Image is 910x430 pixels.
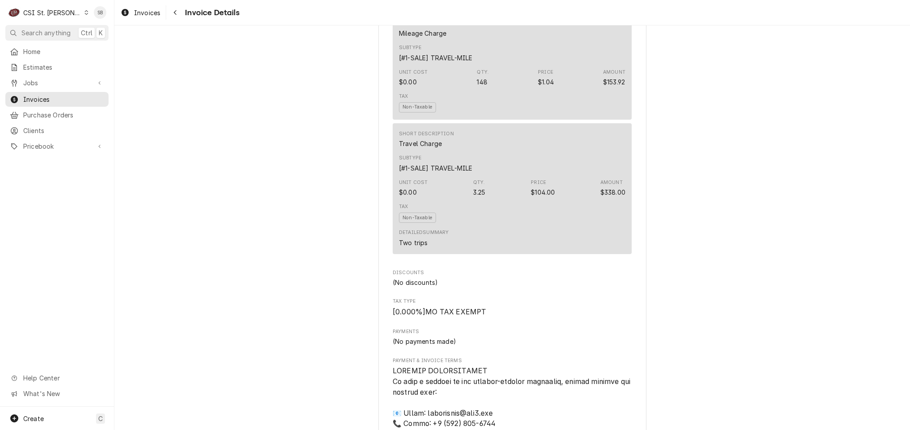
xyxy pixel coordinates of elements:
[23,389,103,398] span: What's New
[117,5,164,20] a: Invoices
[81,28,92,38] span: Ctrl
[531,188,555,197] div: Price
[21,28,71,38] span: Search anything
[8,6,21,19] div: CSI St. Louis's Avatar
[399,179,428,186] div: Unit Cost
[23,110,104,120] span: Purchase Orders
[393,298,632,305] span: Tax Type
[600,179,623,186] div: Amount
[399,238,428,247] div: Two trips
[600,188,625,197] div: Amount
[399,29,446,38] div: Short Description
[603,69,625,76] div: Amount
[8,6,21,19] div: C
[399,77,417,87] div: Cost
[538,69,553,76] div: Price
[477,77,487,87] div: Quantity
[182,7,239,19] span: Invoice Details
[473,179,486,197] div: Quantity
[23,95,104,104] span: Invoices
[5,139,109,154] a: Go to Pricebook
[23,78,91,88] span: Jobs
[399,163,472,173] div: Subtype
[99,28,103,38] span: K
[23,47,104,56] span: Home
[531,179,555,197] div: Price
[23,373,103,383] span: Help Center
[399,154,421,162] div: Subtype
[94,6,106,19] div: SB
[5,371,109,385] a: Go to Help Center
[393,357,632,364] span: Payment & Invoice Terms
[5,123,109,138] a: Clients
[5,60,109,75] a: Estimates
[23,142,91,151] span: Pricebook
[393,308,486,316] span: [ 0.000 %] MO TAX EXEMPT
[393,13,632,258] div: Trip Charges, Diagnostic Fees, etc. List
[393,328,632,346] div: Payments
[399,130,454,148] div: Short Description
[393,13,632,120] div: Line Item
[600,179,625,197] div: Amount
[531,179,546,186] div: Price
[399,139,442,148] div: Short Description
[399,20,454,38] div: Short Description
[5,25,109,41] button: Search anythingCtrlK
[23,126,104,135] span: Clients
[399,188,417,197] div: Cost
[393,298,632,317] div: Tax Type
[98,414,103,423] span: C
[393,307,632,317] span: Tax Type
[134,8,160,17] span: Invoices
[603,77,625,87] div: Amount
[399,53,472,63] div: Subtype
[399,44,421,51] div: Subtype
[399,229,449,236] div: Detailed Summary
[5,44,109,59] a: Home
[94,6,106,19] div: Shayla Bell's Avatar
[477,69,489,87] div: Quantity
[477,69,489,76] div: Qty.
[168,5,182,20] button: Navigate back
[5,386,109,401] a: Go to What's New
[5,92,109,107] a: Invoices
[393,4,632,258] div: Trip Charges, Diagnostic Fees, etc.
[399,69,428,76] div: Unit Cost
[399,69,428,87] div: Cost
[538,77,554,87] div: Price
[399,44,472,62] div: Subtype
[399,213,436,223] span: Non-Taxable
[399,179,428,197] div: Cost
[473,179,485,186] div: Qty.
[393,278,632,287] div: Discounts List
[399,203,408,210] div: Tax
[399,93,408,100] div: Tax
[393,123,632,254] div: Line Item
[473,188,486,197] div: Quantity
[23,63,104,72] span: Estimates
[393,269,632,276] span: Discounts
[399,154,472,172] div: Subtype
[399,102,436,113] span: Non-Taxable
[23,415,44,422] span: Create
[399,130,454,138] div: Short Description
[5,108,109,122] a: Purchase Orders
[5,75,109,90] a: Go to Jobs
[23,8,81,17] div: CSI St. [PERSON_NAME]
[393,328,632,335] label: Payments
[603,69,625,87] div: Amount
[538,69,554,87] div: Price
[393,269,632,287] div: Discounts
